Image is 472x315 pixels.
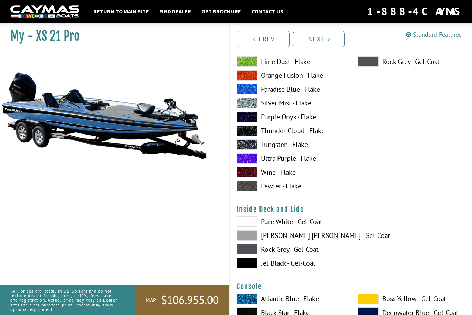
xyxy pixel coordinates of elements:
span: $106,955.00 [161,293,219,307]
p: *All prices are Retail in US Dollars and do not include dealer freight, prep, tariffs, fees, taxe... [10,285,120,315]
label: Silver Mist - Flake [237,98,344,108]
label: Tungsten - Flake [237,139,344,150]
label: Orange Fusion - Flake [237,70,344,81]
label: Boss Yellow - Gel-Coat [358,294,465,304]
a: MAP:$106,955.00 [135,285,229,315]
label: Rock Grey - Gel-Coat [358,56,465,67]
img: white-logo-c9c8dbefe5ff5ceceb0f0178aa75bf4bb51f6bca0971e226c86eb53dfe498488.png [10,5,79,18]
label: Paradise Blue - Flake [237,84,344,94]
h4: Inside Deck and Lids [237,205,465,214]
a: Find Dealer [156,7,195,16]
h4: Console [237,282,465,291]
label: Jet Black - Gel-Coat [237,258,344,268]
h1: My - XS 21 Pro [10,28,212,44]
a: Contact Us [248,7,287,16]
a: Return to main site [90,7,152,16]
a: Standard Features [406,30,462,38]
label: Wine - Flake [237,167,344,177]
div: 1-888-4CAYMAS [367,4,462,19]
ul: Pagination [236,30,472,47]
a: Get Brochure [198,7,245,16]
span: MAP: [145,297,158,304]
label: [PERSON_NAME] [PERSON_NAME] - Gel-Coat [237,230,344,241]
label: Thunder Cloud - Flake [237,126,344,136]
a: Next [293,31,345,47]
label: Purple Onyx - Flake [237,112,344,122]
label: Ultra Purple - Flake [237,153,344,164]
label: Lime Dust - Flake [237,56,344,67]
a: Prev [238,31,290,47]
label: Pewter - Flake [237,181,344,191]
label: Pure White - Gel-Coat [237,216,344,227]
label: Atlantic Blue - Flake [237,294,344,304]
label: Rock Grey - Gel-Coat [237,244,344,254]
